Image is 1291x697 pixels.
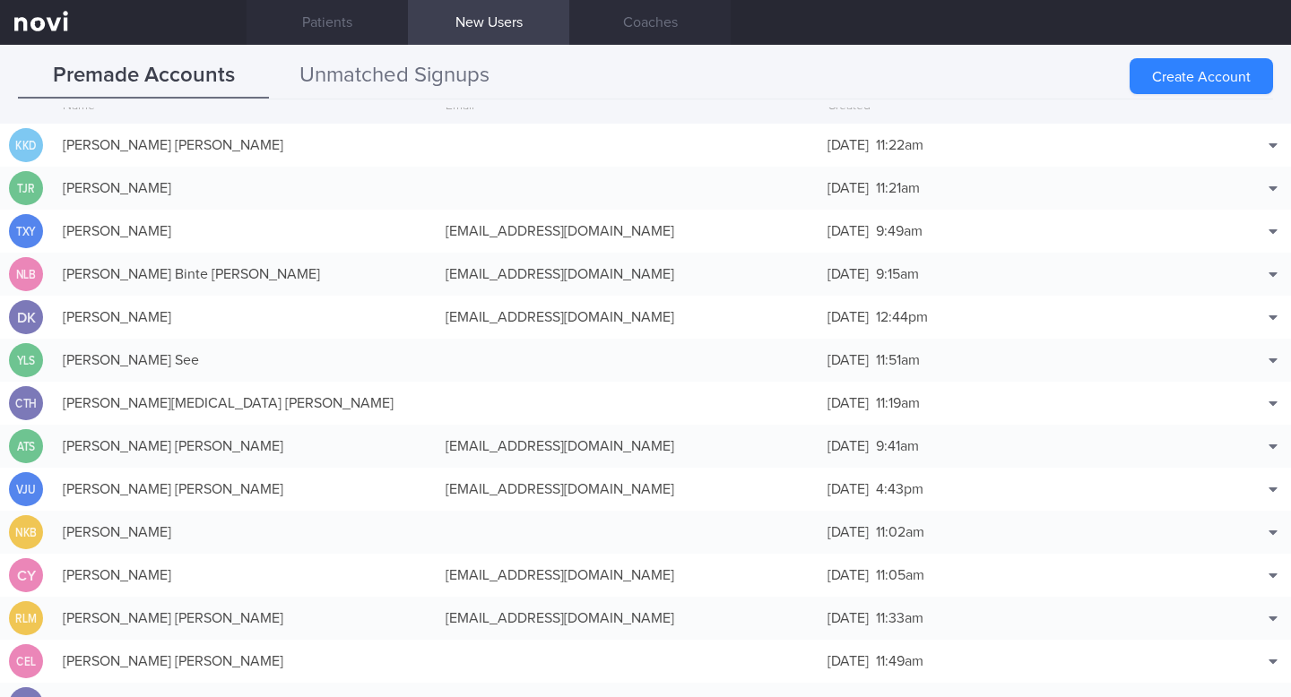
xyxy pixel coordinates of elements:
div: [EMAIL_ADDRESS][DOMAIN_NAME] [437,428,819,464]
span: [DATE] [827,439,869,453]
span: [DATE] [827,654,869,668]
div: [PERSON_NAME] [PERSON_NAME] [54,600,437,636]
span: 11:22am [876,138,923,152]
div: CTH [12,386,40,421]
div: VJU [12,472,40,507]
span: [DATE] [827,482,869,496]
span: [DATE] [827,267,869,281]
div: [PERSON_NAME] [PERSON_NAME] [54,127,437,163]
span: 12:44pm [876,310,928,324]
div: NKB [12,515,40,550]
span: 9:15am [876,267,919,281]
div: [PERSON_NAME] [PERSON_NAME] [54,471,437,507]
div: [EMAIL_ADDRESS][DOMAIN_NAME] [437,213,819,249]
div: ATS [12,429,40,464]
button: Premade Accounts [18,54,269,99]
div: DK [9,300,43,335]
span: [DATE] [827,224,869,238]
div: YLS [12,343,40,378]
button: Create Account [1130,58,1273,94]
span: 11:21am [876,181,920,195]
div: [EMAIL_ADDRESS][DOMAIN_NAME] [437,557,819,593]
div: [PERSON_NAME] [54,514,437,550]
div: RLM [12,601,40,636]
div: NLB [12,257,40,292]
span: [DATE] [827,611,869,625]
div: [EMAIL_ADDRESS][DOMAIN_NAME] [437,299,819,335]
span: [DATE] [827,353,869,367]
span: 4:43pm [876,482,923,496]
div: KKD [12,128,40,163]
span: [DATE] [827,396,869,410]
div: [PERSON_NAME] Binte [PERSON_NAME] [54,256,437,292]
div: [PERSON_NAME] [PERSON_NAME] [54,428,437,464]
span: [DATE] [827,181,869,195]
div: [EMAIL_ADDRESS][DOMAIN_NAME] [437,256,819,292]
div: [EMAIL_ADDRESS][DOMAIN_NAME] [437,600,819,636]
span: 11:02am [876,525,924,539]
div: [EMAIL_ADDRESS][DOMAIN_NAME] [437,471,819,507]
span: 11:19am [876,396,920,410]
div: [PERSON_NAME] [54,299,437,335]
span: 9:41am [876,439,919,453]
span: 9:49am [876,224,923,238]
span: 11:51am [876,353,920,367]
span: [DATE] [827,310,869,324]
div: CY [9,558,43,593]
div: [PERSON_NAME] [54,170,437,206]
button: Unmatched Signups [269,54,520,99]
div: [PERSON_NAME] See [54,342,437,378]
div: TJR [12,171,40,206]
div: [PERSON_NAME] [PERSON_NAME] [54,643,437,679]
div: TXY [12,214,40,249]
div: [PERSON_NAME][MEDICAL_DATA] [PERSON_NAME] [54,385,437,421]
span: [DATE] [827,138,869,152]
div: CEL [12,644,40,679]
span: 11:49am [876,654,923,668]
div: [PERSON_NAME] [54,557,437,593]
span: 11:05am [876,568,924,582]
div: [PERSON_NAME] [54,213,437,249]
span: 11:33am [876,611,923,625]
span: [DATE] [827,525,869,539]
span: [DATE] [827,568,869,582]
